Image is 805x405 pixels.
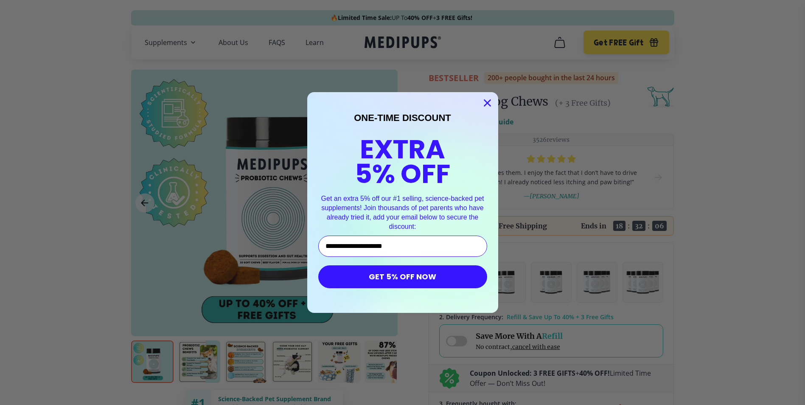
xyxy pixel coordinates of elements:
span: EXTRA [360,131,445,168]
button: GET 5% OFF NOW [318,265,487,288]
button: Close dialog [480,96,495,110]
span: ONE-TIME DISCOUNT [354,112,451,123]
span: Get an extra 5% off our #1 selling, science-backed pet supplements! Join thousands of pet parents... [321,195,484,230]
span: 5% OFF [355,155,450,192]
